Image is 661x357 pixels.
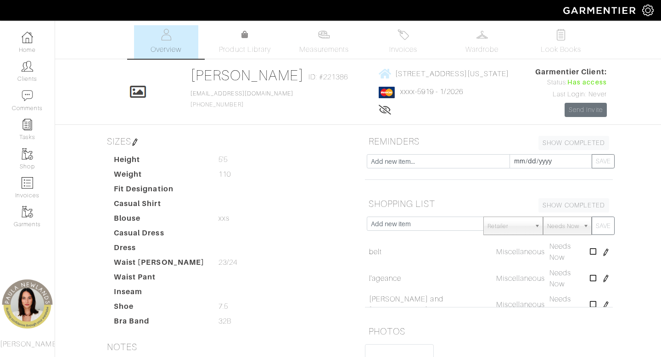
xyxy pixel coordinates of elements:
span: Has access [567,78,607,88]
a: Measurements [292,25,357,59]
dt: Height [107,154,212,169]
span: 32B [218,316,231,327]
button: SAVE [592,154,615,168]
img: orders-icon-0abe47150d42831381b5fb84f609e132dff9fe21cb692f30cb5eec754e2cba89.png [22,177,33,189]
span: Garmentier Client: [535,67,607,78]
span: Miscellaneous [496,301,545,309]
img: mastercard-2c98a0d54659f76b027c6839bea21931c3e23d06ea5b2b5660056f2e14d2f154.png [379,87,395,98]
img: garments-icon-b7da505a4dc4fd61783c78ac3ca0ef83fa9d6f193b1c9dc38574b1d14d53ca28.png [22,148,33,160]
span: ID: #221386 [308,72,348,83]
a: belt [369,246,382,257]
a: [STREET_ADDRESS][US_STATE] [379,68,509,79]
img: measurements-466bbee1fd09ba9460f595b01e5d73f9e2bff037440d3c8f018324cb6cdf7a4a.svg [318,29,330,40]
a: [EMAIL_ADDRESS][DOMAIN_NAME] [190,90,293,97]
img: wardrobe-487a4870c1b7c33e795ec22d11cfc2ed9d08956e64fb3008fe2437562e282088.svg [476,29,488,40]
span: Invoices [389,44,417,55]
img: pen-cf24a1663064a2ec1b9c1bd2387e9de7a2fa800b781884d57f21acf72779bad2.png [602,249,610,256]
a: [PERSON_NAME] and [PERSON_NAME] [369,294,492,316]
span: Overview [151,44,181,55]
dt: Fit Designation [107,184,212,198]
h5: PHOTOS [365,322,613,340]
span: Measurements [299,44,349,55]
img: dashboard-icon-dbcd8f5a0b271acd01030246c82b418ddd0df26cd7fceb0bd07c9910d44c42f6.png [22,32,33,43]
h5: SIZES [103,132,351,151]
span: Needs Now [549,295,571,314]
dt: Blouse [107,213,212,228]
span: Needs Now [549,242,571,262]
span: xxs [218,213,230,224]
a: l'ageance [369,273,401,284]
span: Needs Now [549,269,571,288]
dt: Bra Band [107,316,212,330]
img: gear-icon-white-bd11855cb880d31180b6d7d6211b90ccbf57a29d726f0c71d8c61bd08dd39cc2.png [642,5,654,16]
span: Miscellaneous [496,248,545,256]
a: Overview [134,25,198,59]
h5: NOTES [103,338,351,356]
input: Add new item [367,217,484,231]
img: basicinfo-40fd8af6dae0f16599ec9e87c0ef1c0a1fdea2edbe929e3d69a839185d80c458.svg [160,29,172,40]
img: clients-icon-6bae9207a08558b7cb47a8932f037763ab4055f8c8b6bfacd5dc20c3e0201464.png [22,61,33,72]
span: Look Books [541,44,582,55]
span: Needs Now [547,217,579,235]
span: 23/24 [218,257,237,268]
dt: Waist [PERSON_NAME] [107,257,212,272]
img: garments-icon-b7da505a4dc4fd61783c78ac3ca0ef83fa9d6f193b1c9dc38574b1d14d53ca28.png [22,206,33,218]
button: SAVE [592,217,615,235]
a: [PERSON_NAME] [190,67,304,84]
dt: Waist Pant [107,272,212,286]
h5: SHOPPING LIST [365,195,613,213]
img: orders-27d20c2124de7fd6de4e0e44c1d41de31381a507db9b33961299e4e07d508b8c.svg [398,29,409,40]
span: 5'5 [218,154,228,165]
a: Wardrobe [450,25,514,59]
dt: Dress [107,242,212,257]
img: todo-9ac3debb85659649dc8f770b8b6100bb5dab4b48dedcbae339e5042a72dfd3cc.svg [555,29,567,40]
span: [STREET_ADDRESS][US_STATE] [395,69,509,78]
img: comment-icon-a0a6a9ef722e966f86d9cbdc48e553b5cf19dbc54f86b18d962a5391bc8f6eb6.png [22,90,33,101]
span: 7.5 [218,301,228,312]
span: Retailer [487,217,531,235]
h5: REMINDERS [365,132,613,151]
input: Add new item... [367,154,510,168]
dt: Weight [107,169,212,184]
span: Wardrobe [465,44,499,55]
dt: Casual Shirt [107,198,212,213]
a: Send Invite [565,103,607,117]
img: pen-cf24a1663064a2ec1b9c1bd2387e9de7a2fa800b781884d57f21acf72779bad2.png [131,139,139,146]
img: garmentier-logo-header-white-b43fb05a5012e4ada735d5af1a66efaba907eab6374d6393d1fbf88cb4ef424d.png [559,2,642,18]
div: Last Login: Never [535,89,607,100]
span: [PHONE_NUMBER] [190,90,293,108]
a: SHOW COMPLETED [538,198,609,212]
span: Product Library [219,44,271,55]
dt: Shoe [107,301,212,316]
dt: Casual Dress [107,228,212,242]
img: reminder-icon-8004d30b9f0a5d33ae49ab947aed9ed385cf756f9e5892f1edd6e32f2345188e.png [22,119,33,130]
dt: Inseam [107,286,212,301]
a: Product Library [213,29,277,55]
a: Look Books [529,25,593,59]
span: 110 [218,169,231,180]
span: Miscellaneous [496,274,545,283]
a: SHOW COMPLETED [538,136,609,150]
a: xxxx-5919 - 1/2026 [400,88,463,96]
img: pen-cf24a1663064a2ec1b9c1bd2387e9de7a2fa800b781884d57f21acf72779bad2.png [602,275,610,282]
div: Status: [535,78,607,88]
a: Invoices [371,25,435,59]
img: pen-cf24a1663064a2ec1b9c1bd2387e9de7a2fa800b781884d57f21acf72779bad2.png [602,301,610,309]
